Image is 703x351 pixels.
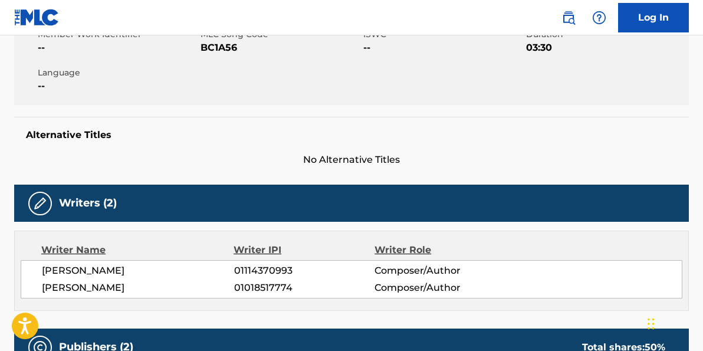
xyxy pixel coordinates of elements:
[41,243,234,257] div: Writer Name
[14,9,60,26] img: MLC Logo
[561,11,576,25] img: search
[38,41,198,55] span: --
[33,196,47,211] img: Writers
[201,41,360,55] span: BC1A56
[234,264,375,278] span: 01114370993
[234,281,375,295] span: 01018517774
[375,264,502,278] span: Composer/Author
[38,67,198,79] span: Language
[375,281,502,295] span: Composer/Author
[648,306,655,342] div: Drag
[38,79,198,93] span: --
[644,294,703,351] iframe: Chat Widget
[14,153,689,167] span: No Alternative Titles
[526,41,686,55] span: 03:30
[587,6,611,29] div: Help
[363,41,523,55] span: --
[557,6,580,29] a: Public Search
[234,243,375,257] div: Writer IPI
[375,243,502,257] div: Writer Role
[618,3,689,32] a: Log In
[592,11,606,25] img: help
[42,281,234,295] span: [PERSON_NAME]
[42,264,234,278] span: [PERSON_NAME]
[26,129,677,141] h5: Alternative Titles
[59,196,117,210] h5: Writers (2)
